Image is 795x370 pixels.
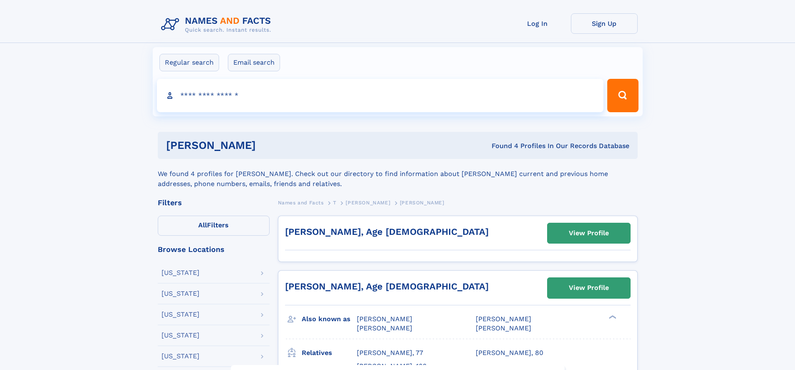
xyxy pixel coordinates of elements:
a: T [333,197,336,208]
label: Filters [158,216,270,236]
a: Names and Facts [278,197,324,208]
label: Regular search [159,54,219,71]
span: [PERSON_NAME] [476,324,531,332]
h3: Also known as [302,312,357,326]
a: [PERSON_NAME], Age [DEMOGRAPHIC_DATA] [285,227,489,237]
a: View Profile [548,223,630,243]
div: View Profile [569,224,609,243]
label: Email search [228,54,280,71]
a: Log In [504,13,571,34]
div: Browse Locations [158,246,270,253]
span: [PERSON_NAME] [476,315,531,323]
h1: [PERSON_NAME] [166,140,374,151]
div: [US_STATE] [162,353,199,360]
span: [PERSON_NAME] [400,200,444,206]
span: All [198,221,207,229]
span: T [333,200,336,206]
span: [PERSON_NAME] [346,200,390,206]
div: Found 4 Profiles In Our Records Database [374,141,629,151]
div: Filters [158,199,270,206]
span: [PERSON_NAME] [357,324,412,332]
div: We found 4 profiles for [PERSON_NAME]. Check out our directory to find information about [PERSON_... [158,159,638,189]
div: View Profile [569,278,609,297]
a: [PERSON_NAME], 77 [357,348,423,357]
div: [US_STATE] [162,269,199,276]
a: View Profile [548,278,630,298]
div: [US_STATE] [162,311,199,318]
a: [PERSON_NAME], Age [DEMOGRAPHIC_DATA] [285,281,489,292]
div: [US_STATE] [162,332,199,339]
a: Sign Up [571,13,638,34]
div: [US_STATE] [162,290,199,297]
img: Logo Names and Facts [158,13,278,36]
input: search input [157,79,604,112]
button: Search Button [607,79,638,112]
a: [PERSON_NAME], 80 [476,348,543,357]
a: [PERSON_NAME] [346,197,390,208]
span: [PERSON_NAME] [357,315,412,323]
h3: Relatives [302,346,357,360]
div: ❯ [607,314,617,320]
